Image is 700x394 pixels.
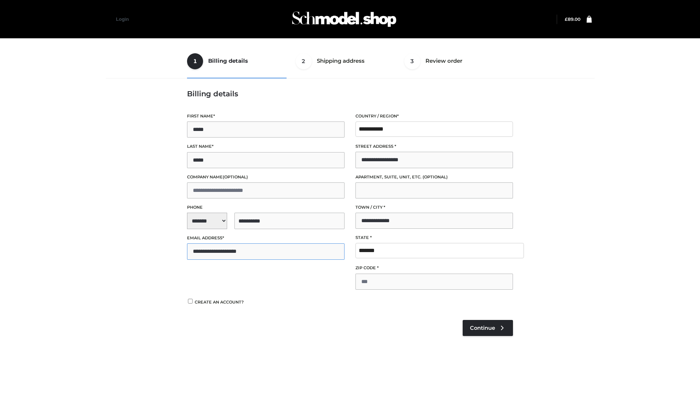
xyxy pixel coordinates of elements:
label: Email address [187,235,345,242]
span: (optional) [223,174,248,179]
a: Continue [463,320,513,336]
label: Phone [187,204,345,211]
label: Town / City [355,204,513,211]
span: £ [565,16,568,22]
span: Create an account? [195,300,244,305]
span: (optional) [423,174,448,179]
label: Apartment, suite, unit, etc. [355,174,513,181]
label: Last name [187,143,345,150]
label: State [355,234,513,241]
label: Country / Region [355,113,513,120]
a: Login [116,16,129,22]
label: Company name [187,174,345,181]
input: Create an account? [187,299,194,304]
a: £89.00 [565,16,580,22]
label: ZIP Code [355,264,513,271]
span: Continue [470,325,495,331]
label: First name [187,113,345,120]
h3: Billing details [187,89,513,98]
label: Street address [355,143,513,150]
img: Schmodel Admin 964 [289,5,399,34]
bdi: 89.00 [565,16,580,22]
